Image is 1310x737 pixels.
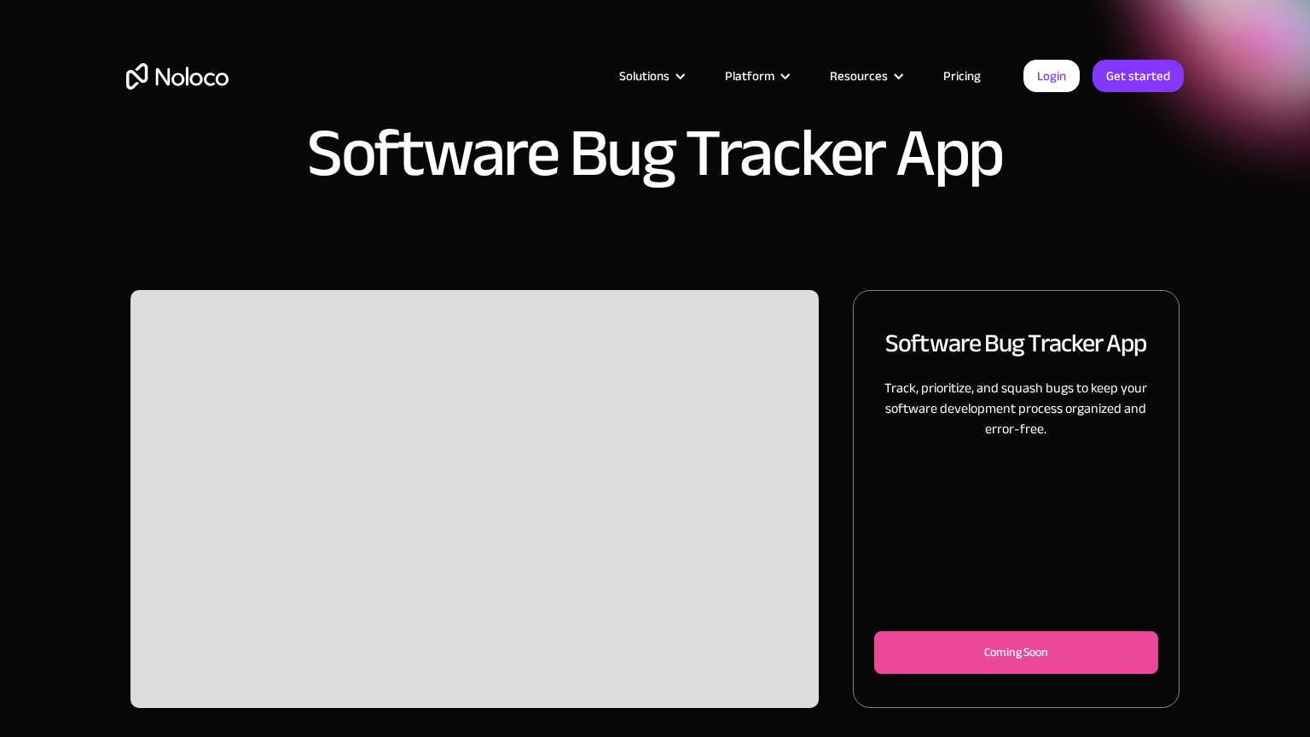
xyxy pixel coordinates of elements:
h1: Software Bug Tracker App [307,119,1003,188]
div: Resources [809,65,922,87]
h2: Software Bug Tracker App [885,325,1146,361]
div: Solutions [598,65,704,87]
div: Solutions [619,65,669,87]
a: Pricing [922,65,1002,87]
p: Track, prioritize, and squash bugs to keep your software development process organized and error-... [874,378,1158,439]
div: carousel [130,290,819,708]
div: Resources [830,65,888,87]
a: home [126,63,229,90]
div: Platform [725,65,774,87]
div: Coming Soon [902,642,1130,663]
div: Platform [704,65,809,87]
a: Login [1023,60,1080,92]
a: Get started [1093,60,1184,92]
